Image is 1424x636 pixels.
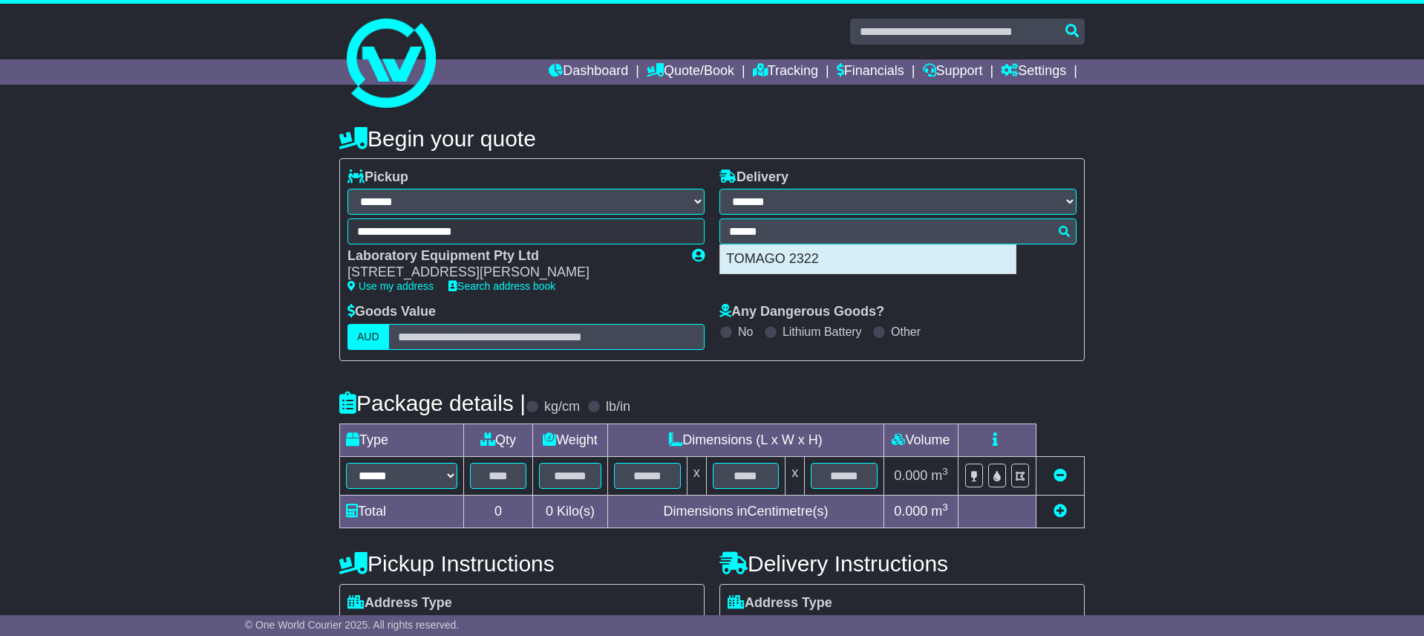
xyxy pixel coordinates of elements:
[606,399,630,415] label: lb/in
[347,324,389,350] label: AUD
[340,495,464,528] td: Total
[931,468,948,483] span: m
[1001,59,1066,85] a: Settings
[339,126,1085,151] h4: Begin your quote
[783,325,862,339] label: Lithium Battery
[347,304,436,320] label: Goods Value
[448,280,555,292] a: Search address book
[942,502,948,513] sup: 3
[720,245,1016,273] div: TOMAGO 2322
[607,424,884,456] td: Dimensions (L x W x H)
[347,280,434,292] a: Use my address
[339,551,705,576] h4: Pickup Instructions
[607,495,884,528] td: Dimensions in Centimetre(s)
[544,399,580,415] label: kg/cm
[719,169,788,186] label: Delivery
[891,325,921,339] label: Other
[931,504,948,519] span: m
[347,169,408,186] label: Pickup
[894,504,927,519] span: 0.000
[942,466,948,477] sup: 3
[340,424,464,456] td: Type
[647,59,734,85] a: Quote/Book
[894,468,927,483] span: 0.000
[923,59,983,85] a: Support
[1054,468,1067,483] a: Remove this item
[728,595,832,611] label: Address Type
[1054,504,1067,519] a: Add new item
[339,391,526,415] h4: Package details |
[464,495,533,528] td: 0
[719,218,1077,244] typeahead: Please provide city
[347,265,677,281] div: [STREET_ADDRESS][PERSON_NAME]
[884,424,958,456] td: Volume
[719,304,884,320] label: Any Dangerous Goods?
[347,595,452,611] label: Address Type
[533,495,608,528] td: Kilo(s)
[347,248,677,265] div: Laboratory Equipment Pty Ltd
[546,504,553,519] span: 0
[738,325,753,339] label: No
[245,619,460,631] span: © One World Courier 2025. All rights reserved.
[533,424,608,456] td: Weight
[464,424,533,456] td: Qty
[837,59,904,85] a: Financials
[786,456,805,495] td: x
[719,551,1085,576] h4: Delivery Instructions
[753,59,818,85] a: Tracking
[549,59,628,85] a: Dashboard
[687,456,706,495] td: x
